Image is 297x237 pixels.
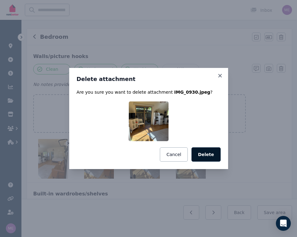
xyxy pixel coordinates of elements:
img: IMG_0930.jpeg [129,101,169,141]
button: Cancel [160,147,187,162]
h3: Delete attachment [77,75,221,83]
button: Delete [191,147,221,162]
p: Are you sure you want to delete attachment ? [77,89,221,95]
span: IMG_0930.jpeg [174,90,210,95]
div: Open Intercom Messenger [276,216,291,231]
